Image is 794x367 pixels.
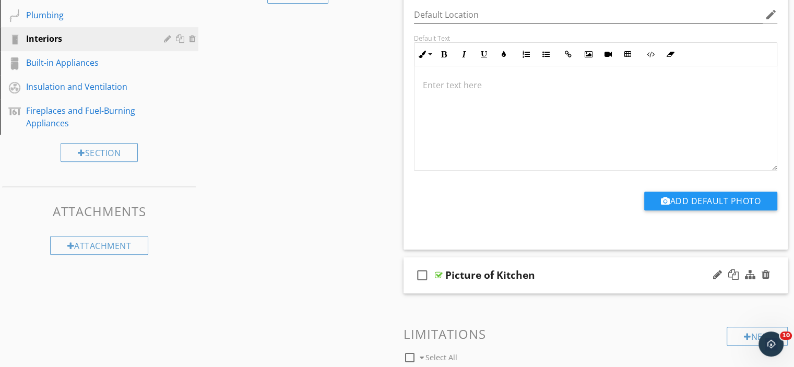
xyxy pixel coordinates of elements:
[644,192,777,210] button: Add Default Photo
[414,6,763,23] input: Default Location
[414,44,434,64] button: Inline Style
[50,236,149,255] div: Attachment
[516,44,536,64] button: Ordered List
[26,56,149,69] div: Built-in Appliances
[425,352,457,362] span: Select All
[578,44,598,64] button: Insert Image (Ctrl+P)
[559,44,578,64] button: Insert Link (Ctrl+K)
[759,332,784,357] iframe: Intercom live chat
[414,34,778,42] div: Default Text
[494,44,514,64] button: Colors
[641,44,660,64] button: Code View
[26,32,149,45] div: Interiors
[727,327,788,346] div: New
[598,44,618,64] button: Insert Video
[536,44,556,64] button: Unordered List
[780,332,792,340] span: 10
[26,104,149,129] div: Fireplaces and Fuel-Burning Appliances
[454,44,474,64] button: Italic (Ctrl+I)
[660,44,680,64] button: Clear Formatting
[474,44,494,64] button: Underline (Ctrl+U)
[445,269,535,281] div: Picture of Kitchen
[26,80,149,93] div: Insulation and Ventilation
[26,9,149,21] div: Plumbing
[61,143,138,162] div: Section
[414,263,431,288] i: check_box_outline_blank
[404,327,788,341] h3: Limitations
[618,44,638,64] button: Insert Table
[765,8,777,21] i: edit
[434,44,454,64] button: Bold (Ctrl+B)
